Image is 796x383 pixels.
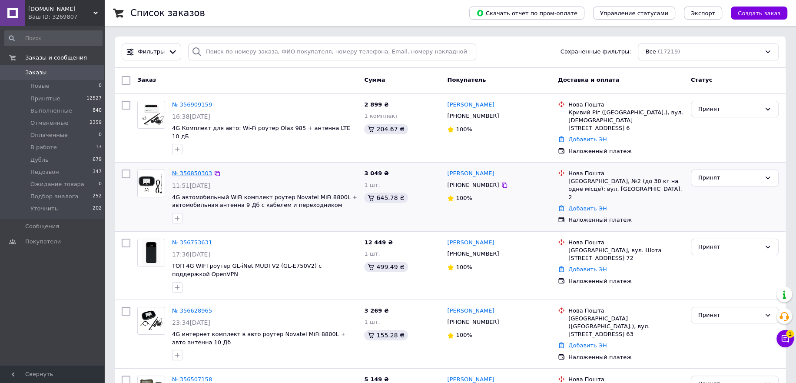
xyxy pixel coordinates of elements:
[137,239,165,266] a: Фото товару
[364,330,408,340] div: 155.28 ₴
[447,239,494,247] a: [PERSON_NAME]
[172,101,212,108] a: № 356909159
[138,48,165,56] span: Фильтры
[30,193,79,200] span: Подбор аналога
[445,180,501,191] div: [PHONE_NUMBER]
[30,119,68,127] span: Отмененные
[364,250,380,257] span: 1 шт.
[561,48,631,56] span: Сохраненные фильтры:
[364,307,388,314] span: 3 269 ₴
[138,170,165,197] img: Фото товару
[364,124,408,134] div: 204.67 ₴
[364,262,408,272] div: 499.49 ₴
[30,168,59,176] span: Недозвон
[172,331,345,346] a: 4G интернет комплект в авто роутер Novatel MiFi 8800L + авто антенна 10 Дб
[172,307,212,314] a: № 356628965
[93,168,102,176] span: 347
[691,77,713,83] span: Статус
[142,239,160,266] img: Фото товару
[731,7,787,20] button: Создать заказ
[25,54,87,62] span: Заказы и сообщения
[645,48,656,56] span: Все
[568,307,684,315] div: Нова Пошта
[93,205,102,213] span: 202
[568,109,684,133] div: Кривий Ріг ([GEOGRAPHIC_DATA].), вул. [DEMOGRAPHIC_DATA][STREET_ADDRESS] 6
[568,101,684,109] div: Нова Пошта
[188,43,476,60] input: Поиск по номеру заказа, ФИО покупателя, номеру телефона, Email, номеру накладной
[90,119,102,127] span: 2359
[30,143,57,151] span: В работе
[738,10,780,17] span: Создать заказ
[172,125,350,140] a: 4G Комплект для авто: Wi-Fi роутер Olax 985 + антенна LTE 10 дБ
[4,30,103,46] input: Поиск
[172,239,212,246] a: № 356753631
[364,376,388,383] span: 5 149 ₴
[568,147,684,155] div: Наложенный платеж
[568,239,684,246] div: Нова Пошта
[364,101,388,108] span: 2 899 ₴
[722,10,787,16] a: Создать заказ
[99,180,102,188] span: 0
[25,223,59,230] span: Сообщения
[447,170,494,178] a: [PERSON_NAME]
[137,77,156,83] span: Заказ
[568,170,684,177] div: Нова Пошта
[558,77,619,83] span: Доставка и оплата
[30,107,72,115] span: Выполненные
[172,170,212,177] a: № 356850303
[364,170,388,177] span: 3 049 ₴
[445,316,501,328] div: [PHONE_NUMBER]
[776,330,794,347] button: Чат с покупателем1
[99,82,102,90] span: 0
[698,105,761,114] div: Принят
[172,194,357,209] a: 4G автомобильный WiFi комплект роутер Novatel MiFi 8800L + автомобильная антенна 9 Дб с кабелем и...
[456,332,472,338] span: 100%
[568,177,684,201] div: [GEOGRAPHIC_DATA], №2 (до 30 кг на одне місце): вул. [GEOGRAPHIC_DATA], 2
[568,315,684,339] div: [GEOGRAPHIC_DATA] ([GEOGRAPHIC_DATA].), вул. [STREET_ADDRESS] 63
[25,69,46,77] span: Заказы
[447,307,494,315] a: [PERSON_NAME]
[684,7,722,20] button: Экспорт
[96,143,102,151] span: 13
[364,239,392,246] span: 12 449 ₴
[691,10,715,17] span: Экспорт
[30,82,50,90] span: Новые
[593,7,675,20] button: Управление статусами
[364,77,385,83] span: Сумма
[30,205,58,213] span: Уточнить
[172,251,210,258] span: 17:36[DATE]
[445,248,501,260] div: [PHONE_NUMBER]
[469,7,584,20] button: Скачать отчет по пром-оплате
[30,156,49,164] span: Дубль
[568,277,684,285] div: Наложенный платеж
[99,131,102,139] span: 0
[698,311,761,320] div: Принят
[172,263,322,277] a: ТОП 4G WIFI роутер GL-iNet MUDI V2 (GL-E750V2) с поддержкой OpenVPN
[476,9,577,17] span: Скачать отчет по пром-оплате
[698,243,761,252] div: Принят
[30,180,84,188] span: Ожидание товара
[456,126,472,133] span: 100%
[364,319,380,325] span: 1 шт.
[30,131,68,139] span: Оплаченные
[30,95,60,103] span: Принятые
[456,264,472,270] span: 100%
[172,319,210,326] span: 23:34[DATE]
[568,353,684,361] div: Наложенный платеж
[447,101,494,109] a: [PERSON_NAME]
[86,95,102,103] span: 12527
[137,170,165,197] a: Фото товару
[93,193,102,200] span: 252
[447,77,486,83] span: Покупатель
[568,246,684,262] div: [GEOGRAPHIC_DATA], вул. Шота [STREET_ADDRESS] 72
[138,101,165,128] img: Фото товару
[137,101,165,129] a: Фото товару
[364,193,408,203] div: 645.78 ₴
[364,113,398,119] span: 1 комплект
[786,330,794,338] span: 1
[445,110,501,122] div: [PHONE_NUMBER]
